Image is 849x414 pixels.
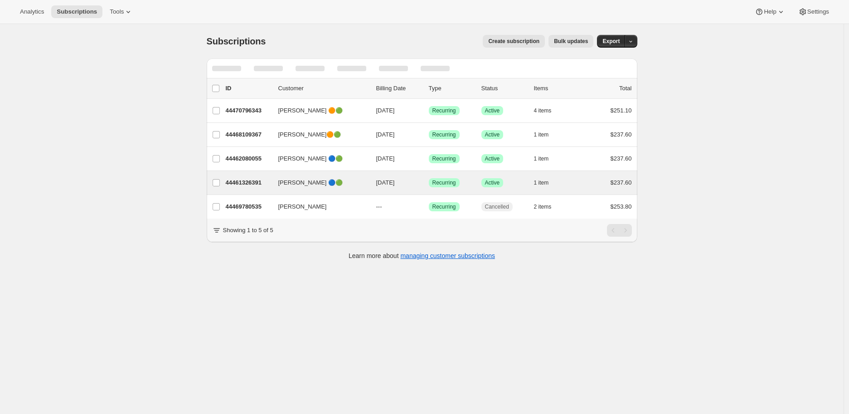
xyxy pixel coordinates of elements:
span: Subscriptions [207,36,266,46]
span: Tools [110,8,124,15]
span: [DATE] [376,131,395,138]
div: 44468109367[PERSON_NAME]🟠🟢[DATE]SuccessRecurringSuccessActive1 item$237.60 [226,128,632,141]
button: Help [749,5,791,18]
span: Recurring [432,131,456,138]
p: 44461326391 [226,178,271,187]
span: [DATE] [376,155,395,162]
span: 2 items [534,203,552,210]
span: 4 items [534,107,552,114]
a: managing customer subscriptions [400,252,495,259]
span: Active [485,179,500,186]
button: Analytics [15,5,49,18]
span: 1 item [534,131,549,138]
button: 4 items [534,104,562,117]
div: 44470796343[PERSON_NAME] 🟠🟢[DATE]SuccessRecurringSuccessActive4 items$251.10 [226,104,632,117]
span: $237.60 [611,155,632,162]
button: [PERSON_NAME] 🟠🟢 [273,103,364,118]
span: [PERSON_NAME] 🔵🟢 [278,154,343,163]
span: 1 item [534,155,549,162]
button: [PERSON_NAME] 🔵🟢 [273,151,364,166]
span: Recurring [432,107,456,114]
span: [PERSON_NAME] [278,202,327,211]
div: Items [534,84,579,93]
p: Showing 1 to 5 of 5 [223,226,273,235]
span: [DATE] [376,179,395,186]
span: Recurring [432,179,456,186]
span: Create subscription [488,38,539,45]
button: 1 item [534,128,559,141]
button: Create subscription [483,35,545,48]
div: 44461326391[PERSON_NAME] 🔵🟢[DATE]SuccessRecurringSuccessActive1 item$237.60 [226,176,632,189]
button: Bulk updates [548,35,593,48]
span: Settings [807,8,829,15]
div: 44469780535[PERSON_NAME]---SuccessRecurringCancelled2 items$253.80 [226,200,632,213]
span: Export [602,38,620,45]
button: [PERSON_NAME] [273,200,364,214]
p: 44470796343 [226,106,271,115]
span: [PERSON_NAME] 🟠🟢 [278,106,343,115]
span: Active [485,155,500,162]
span: $253.80 [611,203,632,210]
span: Active [485,107,500,114]
p: 44469780535 [226,202,271,211]
p: 44468109367 [226,130,271,139]
span: Active [485,131,500,138]
span: Recurring [432,155,456,162]
button: Export [597,35,625,48]
span: Analytics [20,8,44,15]
span: $237.60 [611,179,632,186]
span: [PERSON_NAME]🟠🟢 [278,130,341,139]
span: Recurring [432,203,456,210]
p: Billing Date [376,84,422,93]
p: 44462080055 [226,154,271,163]
div: 44462080055[PERSON_NAME] 🔵🟢[DATE]SuccessRecurringSuccessActive1 item$237.60 [226,152,632,165]
span: Subscriptions [57,8,97,15]
div: Type [429,84,474,93]
span: Bulk updates [554,38,588,45]
span: 1 item [534,179,549,186]
button: Tools [104,5,138,18]
span: Cancelled [485,203,509,210]
span: $237.60 [611,131,632,138]
p: Learn more about [349,251,495,260]
span: $251.10 [611,107,632,114]
div: IDCustomerBilling DateTypeStatusItemsTotal [226,84,632,93]
span: Help [764,8,776,15]
button: [PERSON_NAME]🟠🟢 [273,127,364,142]
button: Settings [793,5,834,18]
p: Total [619,84,631,93]
button: 1 item [534,152,559,165]
p: ID [226,84,271,93]
p: Status [481,84,527,93]
p: Customer [278,84,369,93]
button: [PERSON_NAME] 🔵🟢 [273,175,364,190]
nav: Pagination [607,224,632,237]
button: Subscriptions [51,5,102,18]
span: --- [376,203,382,210]
span: [DATE] [376,107,395,114]
button: 2 items [534,200,562,213]
button: 1 item [534,176,559,189]
span: [PERSON_NAME] 🔵🟢 [278,178,343,187]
